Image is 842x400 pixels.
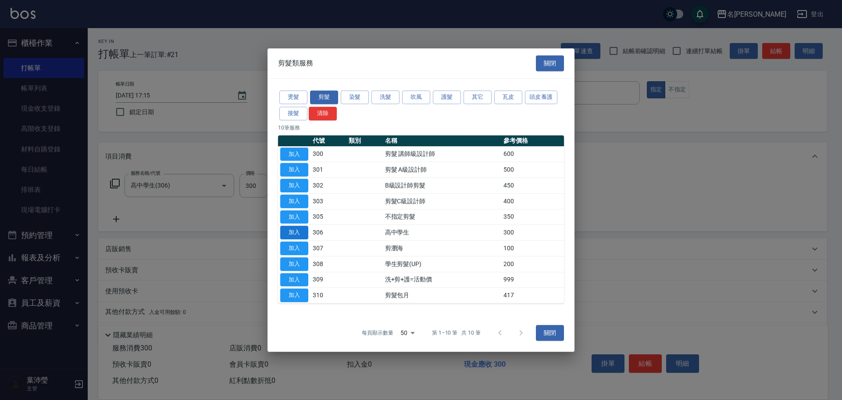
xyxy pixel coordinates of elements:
[501,288,564,303] td: 417
[309,107,337,120] button: 清除
[402,90,430,104] button: 吹風
[310,209,346,225] td: 305
[310,162,346,178] td: 301
[383,256,501,272] td: 學生剪髮(UP)
[383,225,501,241] td: 高中學生
[280,195,308,208] button: 加入
[310,135,346,147] th: 代號
[501,146,564,162] td: 600
[501,209,564,225] td: 350
[501,162,564,178] td: 500
[501,135,564,147] th: 參考價格
[383,288,501,303] td: 剪髮包月
[280,241,308,255] button: 加入
[280,273,308,287] button: 加入
[371,90,400,104] button: 洗髮
[310,241,346,256] td: 307
[280,210,308,224] button: 加入
[383,209,501,225] td: 不指定剪髮
[280,179,308,192] button: 加入
[383,135,501,147] th: 名稱
[310,146,346,162] td: 300
[383,193,501,209] td: 剪髮C級設計師
[310,288,346,303] td: 310
[397,321,418,345] div: 50
[432,329,481,337] p: 第 1–10 筆 共 10 筆
[310,272,346,288] td: 309
[310,90,338,104] button: 剪髮
[501,225,564,241] td: 300
[383,162,501,178] td: 剪髮 A級設計師
[280,163,308,177] button: 加入
[346,135,382,147] th: 類別
[278,124,564,132] p: 10 筆服務
[536,325,564,341] button: 關閉
[280,257,308,271] button: 加入
[280,288,308,302] button: 加入
[383,178,501,194] td: B級設計師剪髮
[383,146,501,162] td: 剪髮 講師級設計師
[280,226,308,239] button: 加入
[525,90,557,104] button: 頭皮養護
[278,59,313,68] span: 剪髮類服務
[383,272,501,288] td: 洗+剪+護=活動價
[501,193,564,209] td: 400
[501,256,564,272] td: 200
[464,90,492,104] button: 其它
[362,329,393,337] p: 每頁顯示數量
[433,90,461,104] button: 護髮
[310,256,346,272] td: 308
[494,90,522,104] button: 瓦皮
[536,55,564,72] button: 關閉
[383,241,501,256] td: 剪瀏海
[341,90,369,104] button: 染髮
[501,241,564,256] td: 100
[279,107,307,120] button: 接髮
[501,178,564,194] td: 450
[279,90,307,104] button: 燙髮
[310,193,346,209] td: 303
[310,225,346,241] td: 306
[280,148,308,161] button: 加入
[501,272,564,288] td: 999
[310,178,346,194] td: 302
